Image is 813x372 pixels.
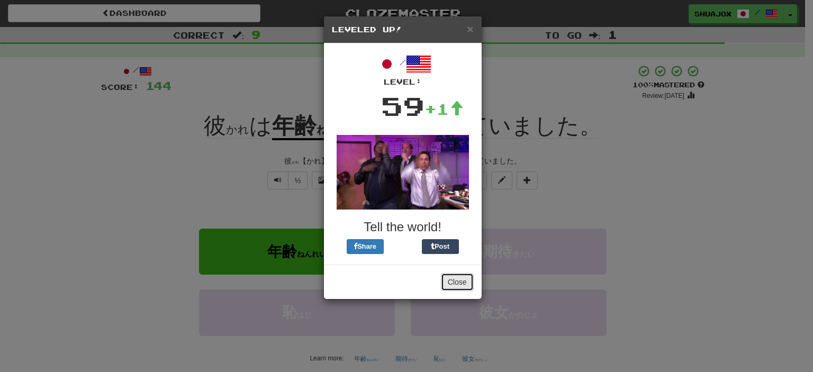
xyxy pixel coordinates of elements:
button: Post [422,239,459,254]
div: Level: [332,77,474,87]
button: Close [467,23,473,34]
img: office-a80e9430007fca076a14268f5cfaac02a5711bd98b344892871d2edf63981756.gif [337,135,469,210]
div: 59 [381,87,424,124]
button: Close [441,273,474,291]
span: × [467,23,473,35]
button: Share [347,239,384,254]
h3: Tell the world! [332,220,474,234]
h5: Leveled Up! [332,24,474,35]
div: / [332,51,474,87]
div: +1 [424,98,464,120]
iframe: X Post Button [384,239,422,254]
